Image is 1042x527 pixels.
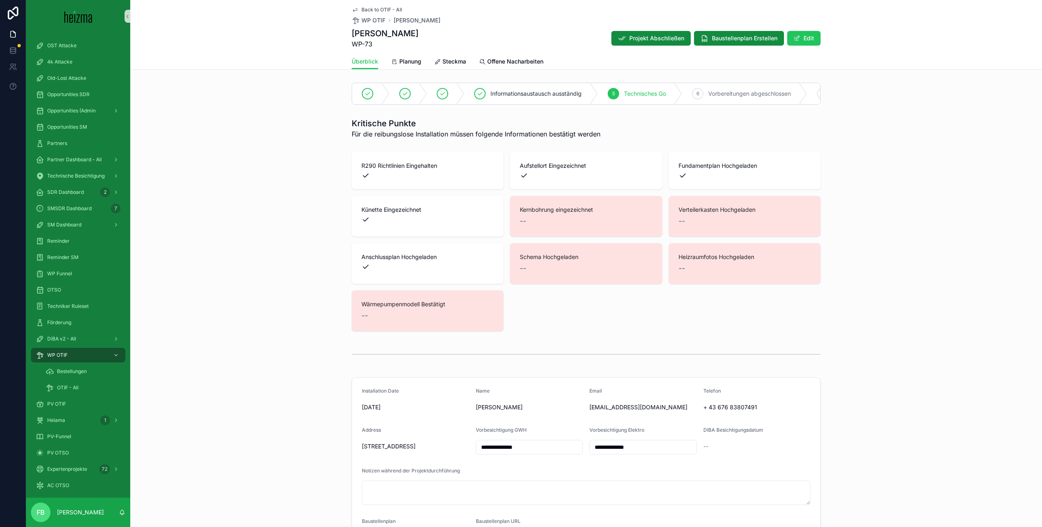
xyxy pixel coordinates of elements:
[47,238,70,244] span: Reminder
[442,57,466,66] span: Steckma
[589,388,602,394] span: Email
[100,415,110,425] div: 1
[31,55,125,69] a: 4k Attacke
[352,28,418,39] h1: [PERSON_NAME]
[31,266,125,281] a: WP Funnel
[352,118,600,129] h1: Kritische Punkte
[679,263,685,274] span: --
[399,57,421,66] span: Planung
[362,388,399,394] span: Installation Date
[703,442,708,450] span: --
[31,250,125,265] a: Reminder SM
[712,34,777,42] span: Baustellenplan Erstellen
[679,215,685,227] span: --
[352,57,378,66] span: Überblick
[476,388,490,394] span: Name
[361,206,494,214] span: Künette Eingezeichnet
[31,38,125,53] a: OST Attacke
[31,185,125,200] a: SDR Dashboard2
[787,31,821,46] button: Edit
[99,464,110,474] div: 72
[362,427,381,433] span: Address
[394,16,440,24] a: [PERSON_NAME]
[434,54,466,70] a: Steckma
[47,303,89,310] span: Techniker Ruleset
[629,34,684,42] span: Projekt Abschließen
[31,217,125,232] a: SM Dashboard
[624,90,666,98] span: Technisches Go
[47,108,96,114] span: Opportunities (Admin
[100,187,110,197] div: 2
[31,87,125,102] a: Opportunities SDR
[391,54,421,70] a: Planung
[703,388,721,394] span: Telefon
[31,478,125,493] a: AC OTSO
[31,315,125,330] a: Förderung
[47,433,71,440] span: PV-Funnel
[520,215,526,227] span: --
[361,162,494,170] span: R290 Richtlinien Eingehalten
[703,403,811,411] span: + 43 676 83807491
[26,33,130,498] div: scrollable content
[47,270,72,277] span: WP Funnel
[31,103,125,118] a: Opportunities (Admin
[362,518,396,524] span: Baustellenplan
[612,90,615,97] span: 5
[31,332,125,346] a: DiBA v2 - All
[47,352,68,358] span: WP OTIF
[47,336,76,342] span: DiBA v2 - All
[47,222,81,228] span: SM Dashboard
[31,429,125,444] a: PV-Funnel
[47,287,61,293] span: OTSO
[47,42,77,49] span: OST Attacke
[41,380,125,395] a: OTIF - All
[352,16,385,24] a: WP OTIF
[47,417,65,424] span: Heiama
[31,201,125,216] a: SMSDR Dashboard7
[47,75,86,81] span: Old-Lost Attacke
[47,466,87,472] span: Expertenprojekte
[47,124,87,130] span: Opportunities SM
[31,446,125,460] a: PV OTSO
[352,129,600,139] span: Für die reibungslose Installation müssen folgende Informationen bestätigt werden
[31,169,125,183] a: Technische Besichtigung
[47,189,84,195] span: SDR Dashboard
[352,7,402,13] a: Back to OTIF - All
[361,7,402,13] span: Back to OTIF - All
[47,173,105,179] span: Technische Besichtigung
[64,10,92,23] img: App logo
[708,90,791,98] span: Vorbereitungen abgeschlossen
[611,31,691,46] button: Projekt Abschließen
[520,206,652,214] span: Kernbohrung eingezeichnet
[490,90,582,98] span: Informationsaustausch ausständig
[47,91,90,98] span: Opportunities SDR
[361,253,494,261] span: Anschlussplan Hochgeladen
[487,57,543,66] span: Offene Nacharbeiten
[31,152,125,167] a: Partner Dashboard - All
[57,384,79,391] span: OTIF - All
[47,156,102,163] span: Partner Dashboard - All
[47,254,79,261] span: Reminder SM
[47,59,72,65] span: 4k Attacke
[362,468,460,474] span: Notizen während der Projektdurchführung
[589,403,697,411] span: [EMAIL_ADDRESS][DOMAIN_NAME]
[31,462,125,476] a: Expertenprojekte72
[41,364,125,379] a: Bestellungen
[361,310,368,321] span: --
[520,253,652,261] span: Schema Hochgeladen
[476,427,527,433] span: Vorbesichtigung GWH
[57,368,87,375] span: Bestellungen
[111,204,120,213] div: 7
[520,263,526,274] span: --
[57,508,104,516] p: [PERSON_NAME]
[31,299,125,314] a: Techniker Ruleset
[352,39,418,49] span: WP-73
[31,234,125,248] a: Reminder
[520,162,652,170] span: Aufstellort Eingezeichnet
[47,319,71,326] span: Förderung
[31,348,125,362] a: WP OTIF
[47,482,69,489] span: AC OTSO
[479,54,543,70] a: Offene Nacharbeiten
[47,205,92,212] span: SMSDR Dashboard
